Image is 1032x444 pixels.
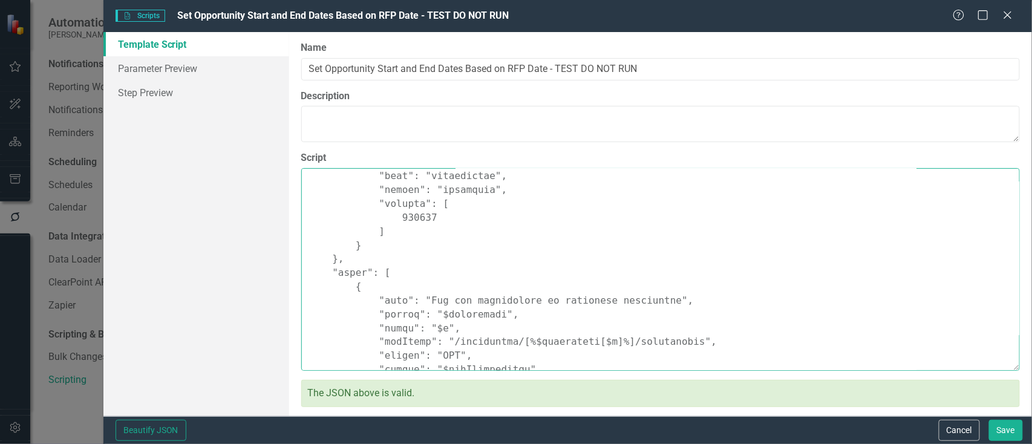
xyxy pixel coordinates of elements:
div: The JSON above is valid. [301,380,1020,407]
a: Step Preview [103,80,289,105]
a: Parameter Preview [103,56,289,80]
button: Beautify JSON [116,420,186,441]
label: Name [301,41,1020,55]
span: Set Opportunity Start and End Dates Based on RFP Date - TEST DO NOT RUN [177,10,509,21]
span: Scripts [116,10,165,22]
button: Save [989,420,1023,441]
label: Description [301,90,1020,103]
button: Cancel [939,420,980,441]
a: Template Script [103,32,289,56]
label: Script [301,151,1020,165]
textarea: { "Loremips": { "Dolorsitame Cons": "Adi Elitseddoei Tempo inc Utl Etdol Magna al ENI Admi", "Ven... [301,168,1020,371]
input: Name [301,58,1020,80]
